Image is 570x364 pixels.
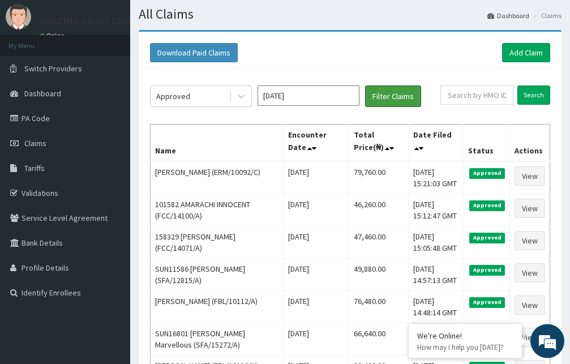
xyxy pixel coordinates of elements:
img: User Image [6,4,31,29]
div: Approved [156,91,190,102]
p: AMAZING GRACE Clinic [40,16,136,26]
th: Date Filed [408,125,464,162]
a: Online [40,32,67,40]
a: View [515,231,545,250]
p: How may I help you today? [417,342,513,352]
td: [DATE] [284,161,349,194]
a: View [515,263,545,282]
td: [DATE] [284,259,349,291]
td: 79,760.00 [349,161,408,194]
img: d_794563401_company_1708531726252_794563401 [21,57,46,85]
td: 47,460.00 [349,226,408,259]
h1: All Claims [139,7,562,22]
th: Total Price(₦) [349,125,408,162]
input: Search by HMO ID [440,85,513,105]
a: Dashboard [487,11,529,20]
th: Status [464,125,510,162]
td: 101582 AMARACHI INNOCENT (FCC/14100/A) [151,194,284,226]
span: Dashboard [24,88,61,99]
td: [DATE] 15:12:47 GMT [408,194,464,226]
td: [DATE] 15:21:03 GMT [408,161,464,194]
td: [PERSON_NAME] (ERM/10092/C) [151,161,284,194]
a: View [515,166,545,186]
td: SUN16801 [PERSON_NAME] Marvellous (SFA/15272/A) [151,323,284,356]
input: Search [517,85,550,105]
span: Claims [24,138,46,148]
a: View [515,328,545,347]
td: 49,880.00 [349,259,408,291]
td: [DATE] 14:57:13 GMT [408,259,464,291]
td: [DATE] [284,226,349,259]
input: Select Month and Year [258,85,359,106]
td: 76,480.00 [349,291,408,323]
span: Approved [469,265,505,275]
span: We're online! [66,110,156,224]
a: View [515,296,545,315]
td: [DATE] [284,194,349,226]
textarea: Type your message and hit 'Enter' [6,243,216,283]
td: [DATE] 15:05:48 GMT [408,226,464,259]
th: Actions [509,125,550,162]
span: Switch Providers [24,63,82,74]
td: [DATE] 12:42:49 GMT [408,323,464,356]
td: [DATE] [284,291,349,323]
td: SUN11586 [PERSON_NAME] (SFA/12815/A) [151,259,284,291]
div: Minimize live chat window [186,6,213,33]
td: [DATE] 14:48:14 GMT [408,291,464,323]
button: Download Paid Claims [150,43,238,62]
span: Approved [469,297,505,307]
span: Approved [469,200,505,211]
span: Tariffs [24,163,45,173]
td: [DATE] [284,323,349,356]
button: Filter Claims [365,85,421,107]
td: 158329 [PERSON_NAME] (FCC/14071/A) [151,226,284,259]
div: Chat with us now [59,63,190,78]
td: 66,640.00 [349,323,408,356]
td: [PERSON_NAME] (FBL/10112/A) [151,291,284,323]
a: View [515,199,545,218]
td: 46,260.00 [349,194,408,226]
span: Approved [469,233,505,243]
a: Add Claim [502,43,550,62]
span: Approved [469,168,505,178]
div: We're Online! [417,331,513,341]
li: Claims [530,11,562,20]
th: Encounter Date [284,125,349,162]
th: Name [151,125,284,162]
